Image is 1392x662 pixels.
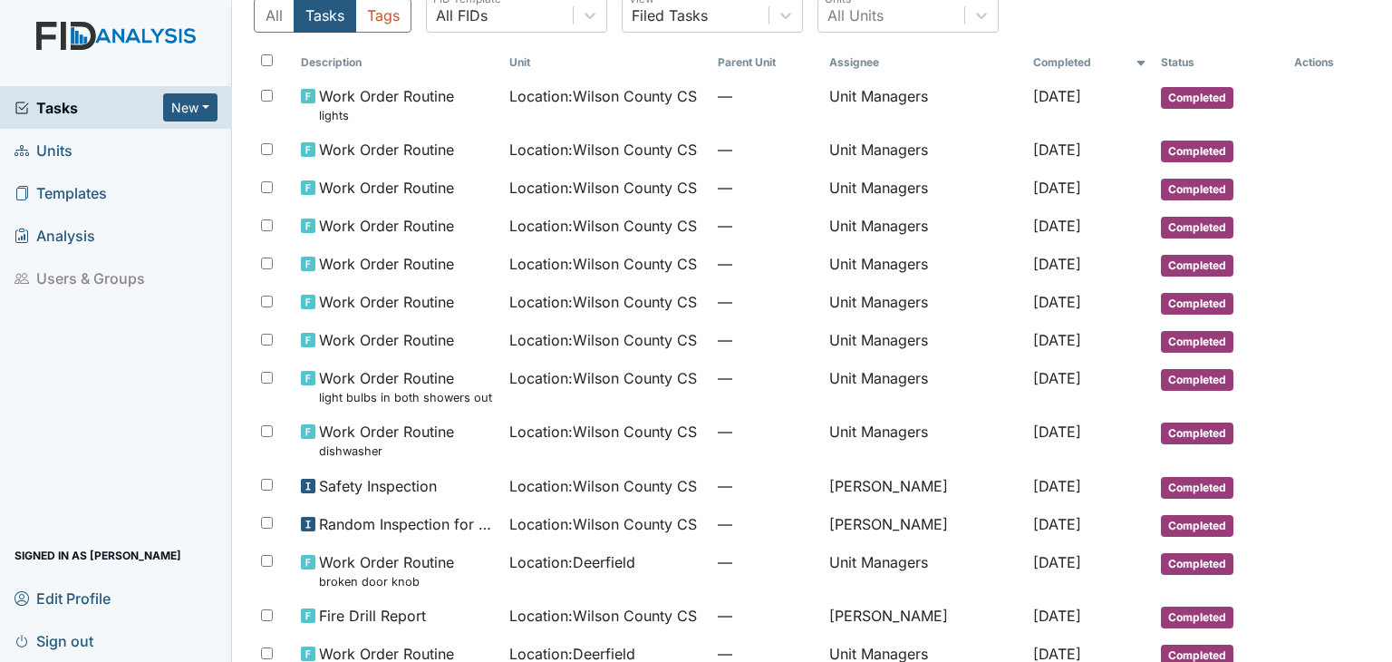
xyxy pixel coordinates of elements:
span: — [718,421,815,443]
span: — [718,85,815,107]
span: Location : Wilson County CS [509,139,697,161]
span: Completed [1161,369,1233,391]
span: — [718,215,815,237]
span: — [718,177,815,199]
span: Work Order Routine [319,215,454,237]
span: [DATE] [1033,255,1081,273]
span: Completed [1161,217,1233,239]
th: Toggle SortBy [710,47,822,78]
span: Fire Drill Report [319,605,426,627]
span: [DATE] [1033,331,1081,349]
span: Completed [1161,87,1233,109]
span: Location : Wilson County CS [509,253,697,275]
td: [PERSON_NAME] [822,468,1026,506]
span: Work Order Routine lights [319,85,454,124]
td: Unit Managers [822,78,1026,131]
input: Toggle All Rows Selected [261,54,273,66]
th: Assignee [822,47,1026,78]
span: Templates [14,179,107,207]
span: [DATE] [1033,607,1081,625]
span: Signed in as [PERSON_NAME] [14,541,181,570]
span: Sign out [14,627,93,655]
th: Toggle SortBy [1026,47,1154,78]
span: [DATE] [1033,87,1081,105]
span: Location : Wilson County CS [509,421,697,443]
span: — [718,513,815,535]
span: Completed [1161,423,1233,444]
span: — [718,253,815,275]
span: Location : Wilson County CS [509,329,697,351]
span: — [718,367,815,389]
th: Toggle SortBy [1154,47,1287,78]
span: Location : Wilson County CS [509,177,697,199]
div: Filed Tasks [632,5,708,26]
span: Work Order Routine broken door knob [319,551,454,590]
td: [PERSON_NAME] [822,506,1026,544]
span: [DATE] [1033,423,1081,441]
span: — [718,329,815,351]
span: Work Order Routine dishwasher [319,421,454,460]
span: — [718,291,815,313]
span: Work Order Routine [319,291,454,313]
span: Completed [1161,179,1233,200]
span: [DATE] [1033,369,1081,387]
span: Completed [1161,515,1233,537]
span: Location : Wilson County CS [509,475,697,497]
span: Work Order Routine [319,139,454,161]
span: Completed [1161,255,1233,277]
span: Safety Inspection [319,475,437,497]
span: Completed [1161,331,1233,353]
td: Unit Managers [822,360,1026,414]
span: — [718,605,815,627]
span: [DATE] [1033,477,1081,495]
span: Analysis [14,221,95,249]
span: Location : Wilson County CS [509,605,697,627]
small: lights [319,107,454,124]
td: Unit Managers [822,246,1026,284]
th: Toggle SortBy [502,47,710,78]
span: — [718,475,815,497]
span: Completed [1161,293,1233,315]
td: Unit Managers [822,322,1026,360]
span: Location : Wilson County CS [509,513,697,535]
span: Location : Wilson County CS [509,215,697,237]
td: Unit Managers [822,284,1026,322]
small: light bulbs in both showers out [319,389,492,406]
span: Completed [1161,141,1233,162]
td: Unit Managers [822,414,1026,467]
span: Random Inspection for AM [319,513,495,535]
span: Location : Wilson County CS [509,85,697,107]
span: Work Order Routine light bulbs in both showers out [319,367,492,406]
span: Work Order Routine [319,253,454,275]
span: Units [14,136,72,164]
span: [DATE] [1033,141,1081,159]
td: Unit Managers [822,208,1026,246]
span: Completed [1161,553,1233,575]
td: Unit Managers [822,170,1026,208]
span: Completed [1161,477,1233,499]
span: Location : Deerfield [509,551,635,573]
span: [DATE] [1033,179,1081,197]
span: Edit Profile [14,584,111,612]
span: Completed [1161,607,1233,628]
div: All Units [827,5,884,26]
td: [PERSON_NAME] [822,598,1026,636]
span: [DATE] [1033,515,1081,533]
td: Unit Managers [822,544,1026,598]
span: Work Order Routine [319,177,454,199]
th: Actions [1287,47,1370,78]
span: Location : Wilson County CS [509,291,697,313]
small: dishwasher [319,443,454,460]
span: — [718,139,815,161]
div: All FIDs [436,5,488,26]
td: Unit Managers [822,131,1026,170]
span: [DATE] [1033,217,1081,235]
span: [DATE] [1033,293,1081,311]
span: — [718,551,815,573]
span: Work Order Routine [319,329,454,351]
span: [DATE] [1033,553,1081,571]
button: New [163,93,217,122]
th: Toggle SortBy [294,47,502,78]
a: Tasks [14,97,163,119]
